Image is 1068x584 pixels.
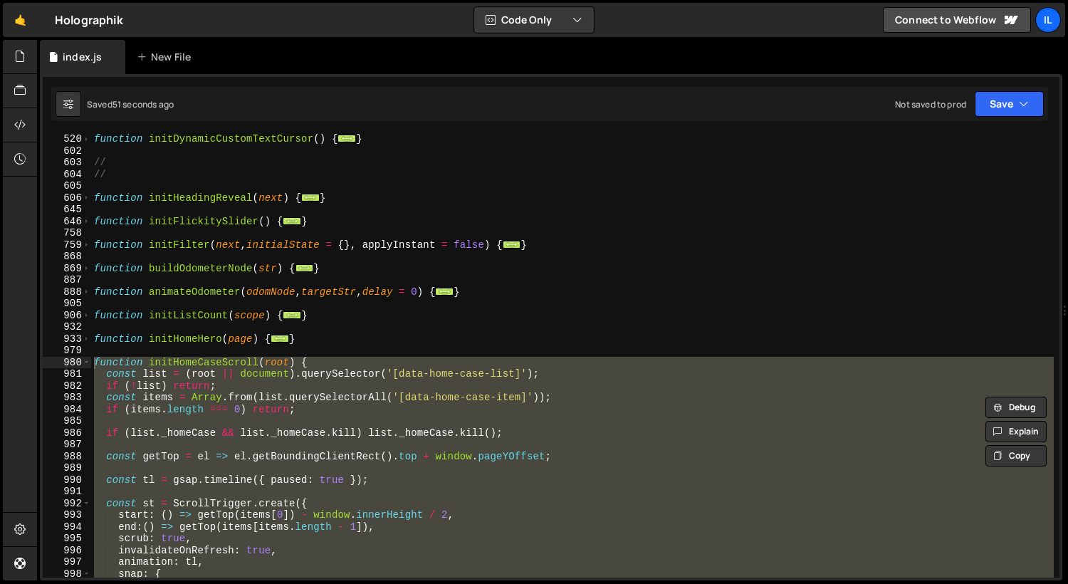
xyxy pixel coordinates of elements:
div: 983 [43,392,91,404]
a: Il [1035,7,1061,33]
div: 869 [43,263,91,275]
div: 987 [43,439,91,451]
div: Holographik [55,11,123,28]
div: 603 [43,157,91,169]
div: Not saved to prod [895,98,966,110]
div: 605 [43,180,91,192]
span: ... [301,193,320,201]
div: 602 [43,145,91,157]
button: Save [975,91,1044,117]
div: 995 [43,533,91,545]
div: 888 [43,286,91,298]
div: 645 [43,204,91,216]
span: ... [295,264,314,271]
div: 988 [43,451,91,463]
div: 984 [43,404,91,416]
div: 905 [43,298,91,310]
a: 🤙 [3,3,38,37]
div: index.js [63,50,102,64]
span: ... [337,135,356,142]
div: 868 [43,251,91,263]
div: 994 [43,521,91,533]
a: Connect to Webflow [883,7,1031,33]
div: 933 [43,333,91,345]
div: 989 [43,462,91,474]
div: 906 [43,310,91,322]
button: Debug [985,397,1047,418]
div: 887 [43,274,91,286]
div: 996 [43,545,91,557]
div: 990 [43,474,91,486]
div: 998 [43,568,91,580]
div: 932 [43,321,91,333]
div: 758 [43,227,91,239]
div: 51 seconds ago [112,98,174,110]
div: 604 [43,169,91,181]
div: 979 [43,345,91,357]
span: ... [283,217,301,224]
div: 646 [43,216,91,228]
span: ... [435,287,454,295]
div: 997 [43,556,91,568]
div: 991 [43,486,91,498]
div: 986 [43,427,91,439]
button: Copy [985,445,1047,466]
div: 992 [43,498,91,510]
div: 993 [43,509,91,521]
div: Saved [87,98,174,110]
span: ... [283,311,301,318]
div: 985 [43,415,91,427]
span: ... [271,334,289,342]
button: Explain [985,421,1047,442]
button: Code Only [474,7,594,33]
div: 520 [43,133,91,145]
div: 982 [43,380,91,392]
div: 759 [43,239,91,251]
div: New File [137,50,197,64]
div: 980 [43,357,91,369]
div: 981 [43,368,91,380]
div: 606 [43,192,91,204]
span: ... [503,240,521,248]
